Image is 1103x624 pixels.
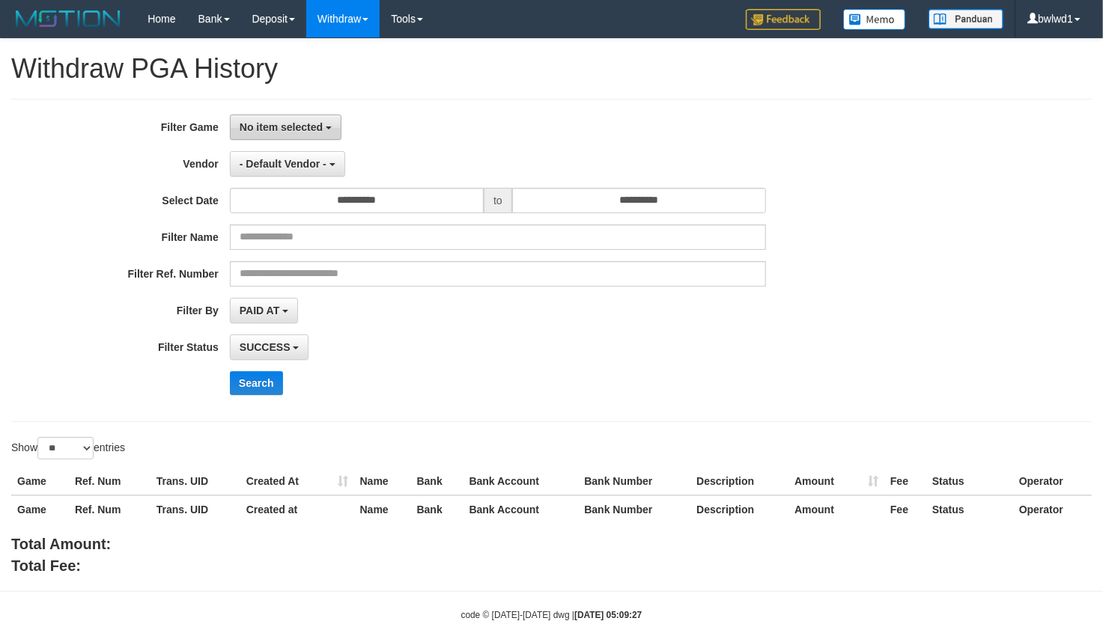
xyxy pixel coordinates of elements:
b: Total Fee: [11,557,81,574]
th: Description [690,495,788,523]
span: PAID AT [240,305,279,316]
img: Feedback.jpg [746,9,821,30]
span: to [484,188,512,213]
th: Bank [411,468,464,495]
img: MOTION_logo.png [11,7,125,30]
th: Bank Number [578,468,690,495]
label: Show entries [11,437,125,459]
th: Trans. UID [151,468,240,495]
th: Status [926,495,1013,523]
th: Operator [1013,468,1092,495]
button: PAID AT [230,298,298,323]
img: panduan.png [929,9,1003,29]
th: Game [11,468,69,495]
th: Amount [788,495,884,523]
th: Game [11,495,69,523]
strong: [DATE] 05:09:27 [574,610,642,620]
th: Ref. Num [69,468,151,495]
th: Name [354,468,411,495]
th: Trans. UID [151,495,240,523]
th: Operator [1013,495,1092,523]
span: No item selected [240,121,323,133]
th: Bank Account [464,468,579,495]
button: Search [230,371,283,395]
th: Bank Account [464,495,579,523]
h1: Withdraw PGA History [11,54,1092,84]
th: Created At [240,468,354,495]
th: Name [354,495,411,523]
th: Fee [884,468,926,495]
th: Amount [788,468,884,495]
button: SUCCESS [230,334,309,360]
th: Fee [884,495,926,523]
select: Showentries [37,437,94,459]
th: Created at [240,495,354,523]
th: Status [926,468,1013,495]
th: Description [690,468,788,495]
span: - Default Vendor - [240,158,326,170]
button: - Default Vendor - [230,151,345,177]
span: SUCCESS [240,341,291,353]
th: Bank Number [578,495,690,523]
button: No item selected [230,114,341,140]
th: Bank [411,495,464,523]
b: Total Amount: [11,536,111,552]
small: code © [DATE]-[DATE] dwg | [461,610,642,620]
img: Button%20Memo.svg [843,9,906,30]
th: Ref. Num [69,495,151,523]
